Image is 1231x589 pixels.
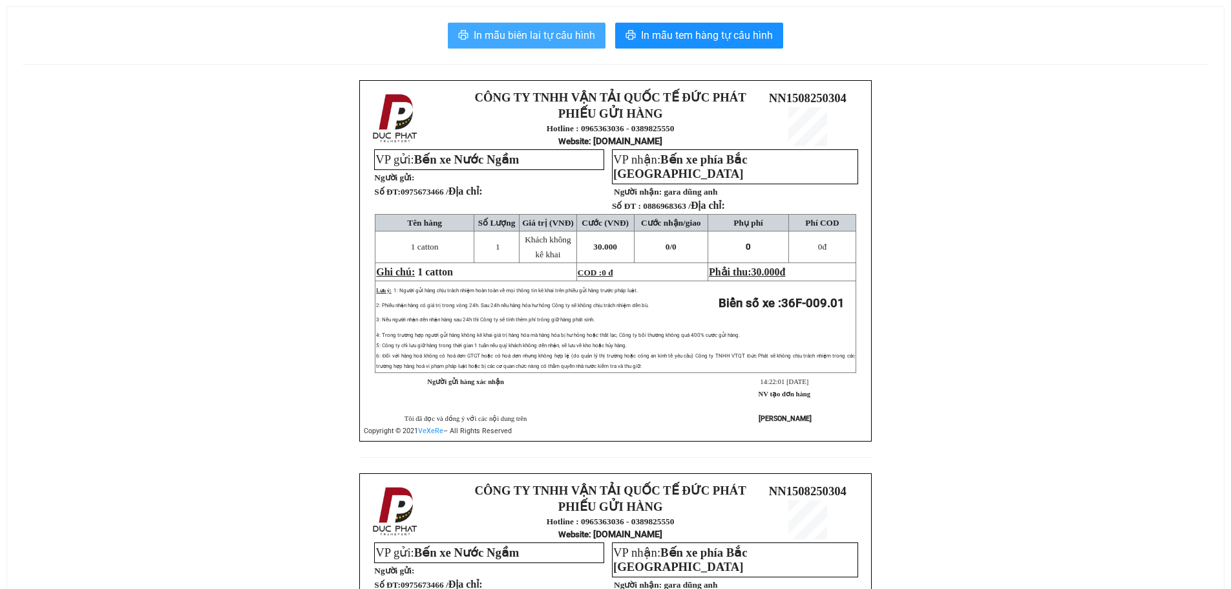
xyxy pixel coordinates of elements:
span: VP gửi: [375,153,519,166]
strong: CÔNG TY TNHH VẬN TẢI QUỐC TẾ ĐỨC PHÁT [475,91,746,104]
span: COD : [578,268,613,277]
span: 6: Đối với hàng hoá không có hoá đơn GTGT hoặc có hoá đơn nhưng không hợp lệ (do quản lý thị trườ... [376,353,855,369]
span: printer [626,30,636,42]
button: printerIn mẫu tem hàng tự cấu hình [615,23,783,48]
strong: Biển số xe : [719,296,845,310]
span: VP nhận: [613,153,747,180]
strong: NV tạo đơn hàng [759,391,810,398]
span: Tên hàng [407,218,442,228]
span: NN1508250304 [769,484,847,498]
span: Tôi đã đọc và đồng ý với các nội dung trên [405,415,527,422]
span: 0 [672,242,677,252]
span: Phí COD [805,218,839,228]
span: 1 catton [411,242,439,252]
span: Ghi chú: [376,266,415,277]
span: 4: Trong trường hợp người gửi hàng không kê khai giá trị hàng hóa mà hàng hóa bị hư hỏng hoặc thấ... [376,332,740,338]
span: In mẫu biên lai tự cấu hình [474,27,595,43]
span: 0886968363 / [643,201,725,211]
span: 30.000 [752,266,780,277]
span: Phải thu: [709,266,785,277]
span: Website [558,136,589,146]
span: Số Lượng [478,218,516,228]
span: 5: Công ty chỉ lưu giữ hàng trong thời gian 1 tuần nếu quý khách không đến nhận, sẽ lưu về kho ho... [376,343,626,348]
strong: Số ĐT : [612,201,641,211]
strong: Số ĐT: [374,187,482,197]
strong: Người nhận: [614,187,662,197]
button: printerIn mẫu biên lai tự cấu hình [448,23,605,48]
span: Cước (VNĐ) [582,218,629,228]
span: 36F-009.01 [781,296,845,310]
span: 1 catton [417,266,453,277]
span: Giá trị (VNĐ) [522,218,574,228]
span: In mẫu tem hàng tự cấu hình [641,27,773,43]
span: Địa chỉ: [448,186,483,197]
span: 1: Người gửi hàng chịu trách nhiệm hoàn toàn về mọi thông tin kê khai trên phiếu gửi hàng trước p... [394,288,638,294]
span: Lưu ý: [376,288,391,294]
span: 2: Phiếu nhận hàng có giá trị trong vòng 24h. Sau 24h nếu hàng hóa hư hỏng Công ty sẽ không chịu ... [376,303,648,308]
span: 0 đ [602,268,613,277]
strong: Hotline : 0965363036 - 0389825550 [547,123,675,133]
span: 0975673466 / [401,187,483,197]
span: 3: Nếu người nhận đến nhận hàng sau 24h thì Công ty sẽ tính thêm phí trông giữ hàng phát sinh. [376,317,594,323]
img: logo [369,484,423,539]
strong: PHIẾU GỬI HÀNG [558,107,663,120]
span: Cước nhận/giao [641,218,701,228]
a: VeXeRe [418,427,443,435]
span: 30.000 [593,242,617,252]
span: printer [458,30,468,42]
span: gara dũng anh [664,187,717,197]
span: Copyright © 2021 – All Rights Reserved [364,427,512,435]
span: Khách không kê khai [525,235,571,259]
span: đ [818,242,826,252]
img: logo [369,91,423,145]
strong: Người gửi: [374,173,414,182]
span: NN1508250304 [769,91,847,105]
span: Bến xe phía Bắc [GEOGRAPHIC_DATA] [613,546,747,573]
span: Bến xe Nước Ngầm [414,153,520,166]
strong: Người gửi: [374,566,414,575]
strong: Hotline : 0965363036 - 0389825550 [547,517,675,526]
span: Bến xe phía Bắc [GEOGRAPHIC_DATA] [613,153,747,180]
strong: [PERSON_NAME] [759,414,812,423]
span: 0/ [666,242,677,252]
strong: : [DOMAIN_NAME] [558,136,662,146]
span: đ [780,266,786,277]
span: 1 [496,242,500,252]
span: Phụ phí [733,218,763,228]
strong: Người gửi hàng xác nhận [427,378,504,385]
strong: CÔNG TY TNHH VẬN TẢI QUỐC TẾ ĐỨC PHÁT [475,484,746,497]
strong: PHIẾU GỬI HÀNG [558,500,663,513]
span: 0 [746,242,751,252]
span: Địa chỉ: [691,200,725,211]
span: Website [558,530,589,539]
strong: : [DOMAIN_NAME] [558,529,662,539]
span: VP gửi: [375,546,519,559]
span: VP nhận: [613,546,747,573]
span: 0 [818,242,823,252]
span: 14:22:01 [DATE] [760,378,808,385]
span: Bến xe Nước Ngầm [414,546,520,559]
